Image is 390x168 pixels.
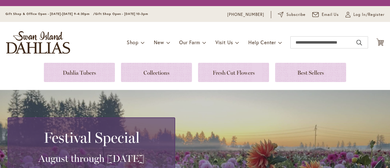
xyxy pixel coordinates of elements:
span: Help Center [248,39,276,45]
span: Shop [127,39,139,45]
span: New [154,39,164,45]
h2: Festival Special [16,129,167,146]
span: Email Us [322,12,339,18]
span: Gift Shop & Office Open - [DATE]-[DATE] 9-4:30pm / [5,12,95,16]
a: [PHONE_NUMBER] [227,12,264,18]
span: Subscribe [286,12,306,18]
a: store logo [6,31,70,54]
span: Our Farm [179,39,200,45]
a: Email Us [312,12,339,18]
a: Subscribe [278,12,306,18]
a: Log In/Register [346,12,385,18]
h3: August through [DATE] [16,152,167,165]
span: Visit Us [215,39,233,45]
span: Log In/Register [353,12,385,18]
span: Gift Shop Open - [DATE] 10-3pm [95,12,148,16]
